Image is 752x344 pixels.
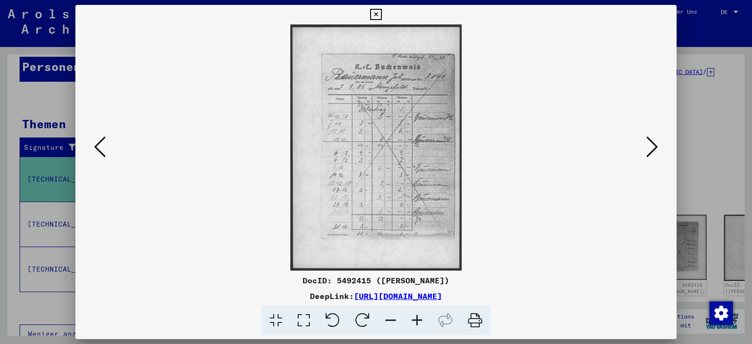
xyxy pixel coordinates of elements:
img: Zustimmung ändern [709,301,733,325]
div: DeepLink: [75,290,677,302]
div: Zustimmung ändern [709,301,732,324]
a: [URL][DOMAIN_NAME] [354,291,442,301]
div: DocID: 5492415 ([PERSON_NAME]) [75,275,677,286]
img: 001.jpg [109,24,644,271]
